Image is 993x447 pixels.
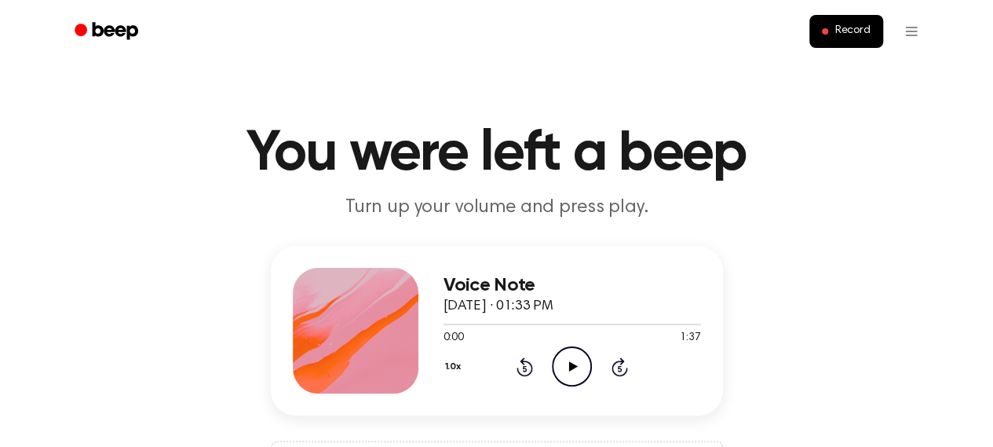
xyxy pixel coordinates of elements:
p: Turn up your volume and press play. [195,195,798,221]
h1: You were left a beep [95,126,899,182]
span: Record [834,24,870,38]
span: 1:37 [680,330,700,346]
span: [DATE] · 01:33 PM [444,299,553,313]
button: Record [809,15,882,48]
button: 1.0x [444,354,467,380]
button: Open menu [893,13,930,50]
a: Beep [64,16,152,47]
span: 0:00 [444,330,464,346]
h3: Voice Note [444,275,701,296]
